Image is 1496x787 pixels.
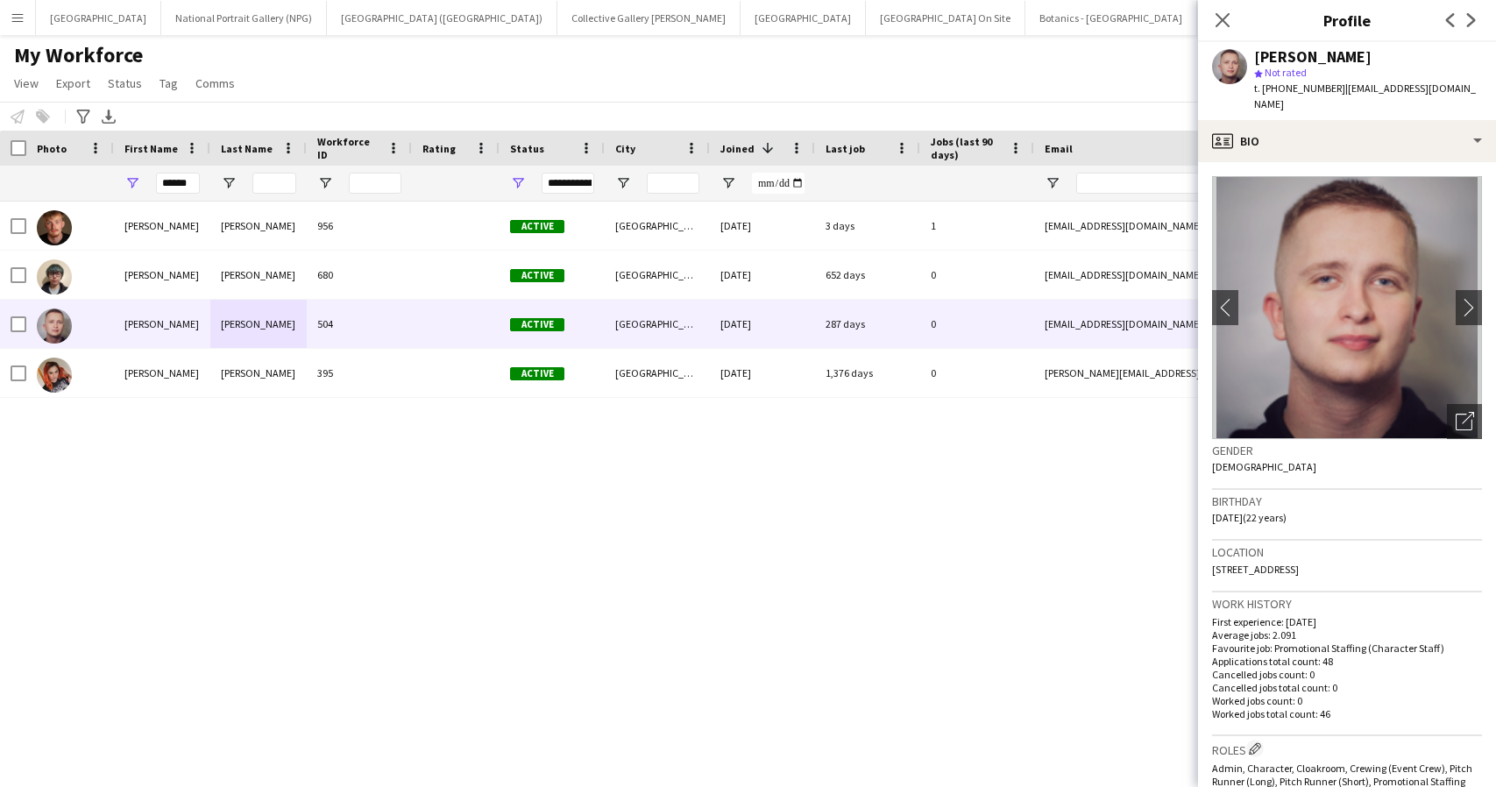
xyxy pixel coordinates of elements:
[160,75,178,91] span: Tag
[931,135,1003,161] span: Jobs (last 90 days)
[161,1,327,35] button: National Portrait Gallery (NPG)
[152,72,185,95] a: Tag
[101,72,149,95] a: Status
[349,173,401,194] input: Workforce ID Filter Input
[307,349,412,397] div: 395
[307,202,412,250] div: 956
[720,175,736,191] button: Open Filter Menu
[710,349,815,397] div: [DATE]
[114,251,210,299] div: [PERSON_NAME]
[1198,120,1496,162] div: Bio
[37,358,72,393] img: Joshua Dooley
[36,1,161,35] button: [GEOGRAPHIC_DATA]
[37,259,72,294] img: Joshua Andrews
[124,175,140,191] button: Open Filter Menu
[605,300,710,348] div: [GEOGRAPHIC_DATA]
[317,135,380,161] span: Workforce ID
[37,142,67,155] span: Photo
[7,72,46,95] a: View
[510,142,544,155] span: Status
[815,349,920,397] div: 1,376 days
[221,175,237,191] button: Open Filter Menu
[605,202,710,250] div: [GEOGRAPHIC_DATA]
[1447,404,1482,439] div: Open photos pop-in
[37,210,72,245] img: Joshua Gardiner
[1034,349,1385,397] div: [PERSON_NAME][EMAIL_ADDRESS][DOMAIN_NAME]
[252,173,296,194] input: Last Name Filter Input
[1212,493,1482,509] h3: Birthday
[920,251,1034,299] div: 0
[1045,142,1073,155] span: Email
[195,75,235,91] span: Comms
[114,202,210,250] div: [PERSON_NAME]
[1212,694,1482,707] p: Worked jobs count: 0
[108,75,142,91] span: Status
[317,175,333,191] button: Open Filter Menu
[815,300,920,348] div: 287 days
[1076,173,1374,194] input: Email Filter Input
[1212,642,1482,655] p: Favourite job: Promotional Staffing (Character Staff)
[14,42,143,68] span: My Workforce
[1212,668,1482,681] p: Cancelled jobs count: 0
[124,142,178,155] span: First Name
[1212,443,1482,458] h3: Gender
[114,349,210,397] div: [PERSON_NAME]
[210,251,307,299] div: [PERSON_NAME]
[1265,66,1307,79] span: Not rated
[1212,563,1299,576] span: [STREET_ADDRESS]
[1212,615,1482,628] p: First experience: [DATE]
[605,251,710,299] div: [GEOGRAPHIC_DATA]
[210,300,307,348] div: [PERSON_NAME]
[14,75,39,91] span: View
[210,202,307,250] div: [PERSON_NAME]
[1212,460,1316,473] span: [DEMOGRAPHIC_DATA]
[307,251,412,299] div: 680
[1034,202,1385,250] div: [EMAIL_ADDRESS][DOMAIN_NAME]
[1254,82,1476,110] span: | [EMAIL_ADDRESS][DOMAIN_NAME]
[741,1,866,35] button: [GEOGRAPHIC_DATA]
[1212,681,1482,694] p: Cancelled jobs total count: 0
[557,1,741,35] button: Collective Gallery [PERSON_NAME]
[1212,511,1287,524] span: [DATE] (22 years)
[1045,175,1060,191] button: Open Filter Menu
[866,1,1025,35] button: [GEOGRAPHIC_DATA] On Site
[1025,1,1197,35] button: Botanics - [GEOGRAPHIC_DATA]
[49,72,97,95] a: Export
[1212,176,1482,439] img: Crew avatar or photo
[1212,707,1482,720] p: Worked jobs total count: 46
[1212,655,1482,668] p: Applications total count: 48
[56,75,90,91] span: Export
[98,106,119,127] app-action-btn: Export XLSX
[307,300,412,348] div: 504
[1212,544,1482,560] h3: Location
[1034,300,1385,348] div: [EMAIL_ADDRESS][DOMAIN_NAME]
[920,300,1034,348] div: 0
[1212,740,1482,758] h3: Roles
[710,202,815,250] div: [DATE]
[1212,596,1482,612] h3: Work history
[605,349,710,397] div: [GEOGRAPHIC_DATA]
[510,269,564,282] span: Active
[510,367,564,380] span: Active
[826,142,865,155] span: Last job
[510,318,564,331] span: Active
[720,142,755,155] span: Joined
[920,349,1034,397] div: 0
[188,72,242,95] a: Comms
[156,173,200,194] input: First Name Filter Input
[210,349,307,397] div: [PERSON_NAME]
[647,173,699,194] input: City Filter Input
[815,202,920,250] div: 3 days
[615,175,631,191] button: Open Filter Menu
[752,173,805,194] input: Joined Filter Input
[422,142,456,155] span: Rating
[1198,9,1496,32] h3: Profile
[510,175,526,191] button: Open Filter Menu
[114,300,210,348] div: [PERSON_NAME]
[327,1,557,35] button: [GEOGRAPHIC_DATA] ([GEOGRAPHIC_DATA])
[710,251,815,299] div: [DATE]
[920,202,1034,250] div: 1
[1254,82,1345,95] span: t. [PHONE_NUMBER]
[710,300,815,348] div: [DATE]
[1212,628,1482,642] p: Average jobs: 2.091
